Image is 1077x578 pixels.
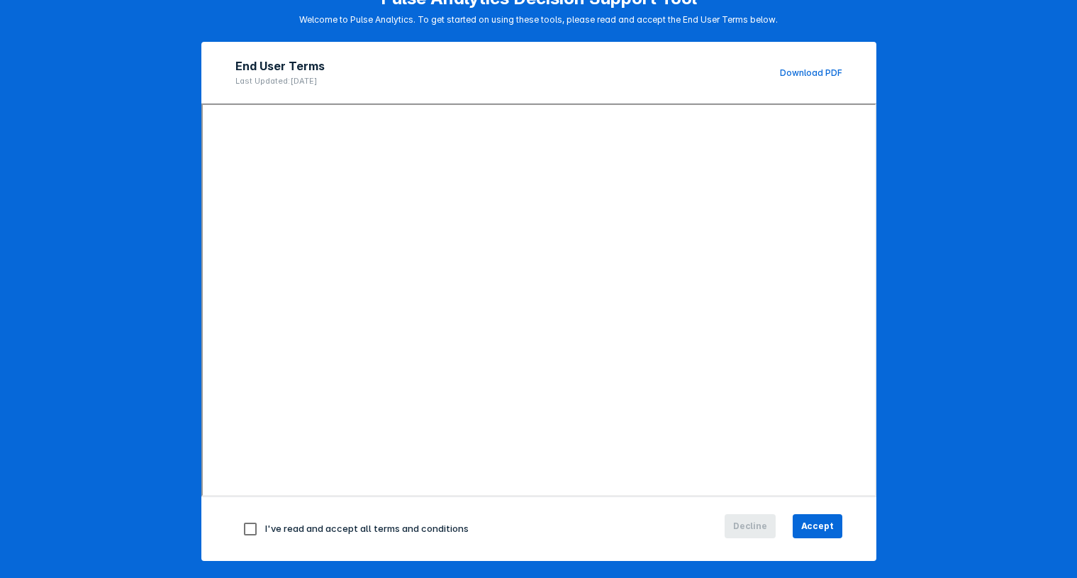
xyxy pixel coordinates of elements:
p: Last Updated: [DATE] [235,76,325,86]
span: Decline [733,520,767,533]
p: Welcome to Pulse Analytics. To get started on using these tools, please read and accept the End U... [299,14,778,25]
button: Decline [725,514,776,538]
span: I've read and accept all terms and conditions [265,523,469,534]
span: Accept [801,520,834,533]
h2: End User Terms [235,59,325,73]
button: Accept [793,514,842,538]
a: Download PDF [780,67,842,78]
